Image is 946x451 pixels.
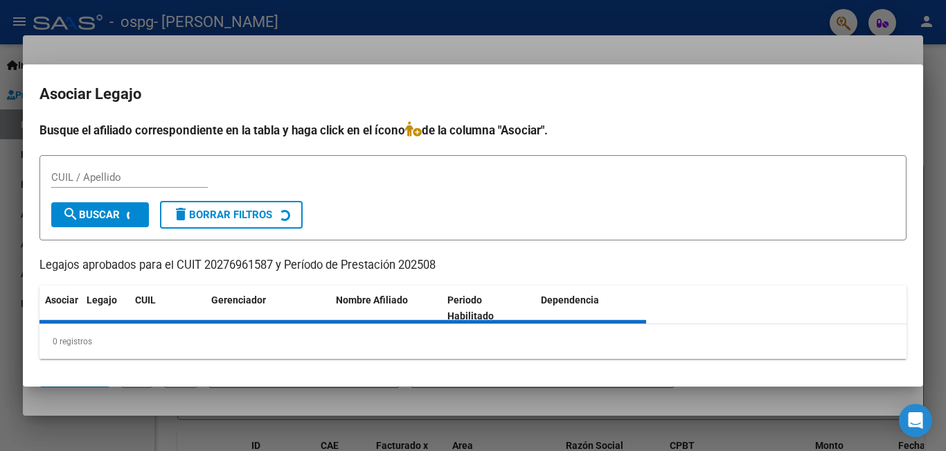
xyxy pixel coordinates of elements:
[535,285,647,331] datatable-header-cell: Dependencia
[172,209,272,221] span: Borrar Filtros
[899,404,932,437] div: Open Intercom Messenger
[45,294,78,306] span: Asociar
[87,294,117,306] span: Legajo
[81,285,130,331] datatable-header-cell: Legajo
[330,285,442,331] datatable-header-cell: Nombre Afiliado
[541,294,599,306] span: Dependencia
[62,206,79,222] mat-icon: search
[39,121,907,139] h4: Busque el afiliado correspondiente en la tabla y haga click en el ícono de la columna "Asociar".
[39,285,81,331] datatable-header-cell: Asociar
[206,285,330,331] datatable-header-cell: Gerenciador
[135,294,156,306] span: CUIL
[62,209,120,221] span: Buscar
[160,201,303,229] button: Borrar Filtros
[447,294,494,321] span: Periodo Habilitado
[51,202,149,227] button: Buscar
[172,206,189,222] mat-icon: delete
[39,257,907,274] p: Legajos aprobados para el CUIT 20276961587 y Período de Prestación 202508
[336,294,408,306] span: Nombre Afiliado
[39,81,907,107] h2: Asociar Legajo
[130,285,206,331] datatable-header-cell: CUIL
[442,285,535,331] datatable-header-cell: Periodo Habilitado
[211,294,266,306] span: Gerenciador
[39,324,907,359] div: 0 registros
